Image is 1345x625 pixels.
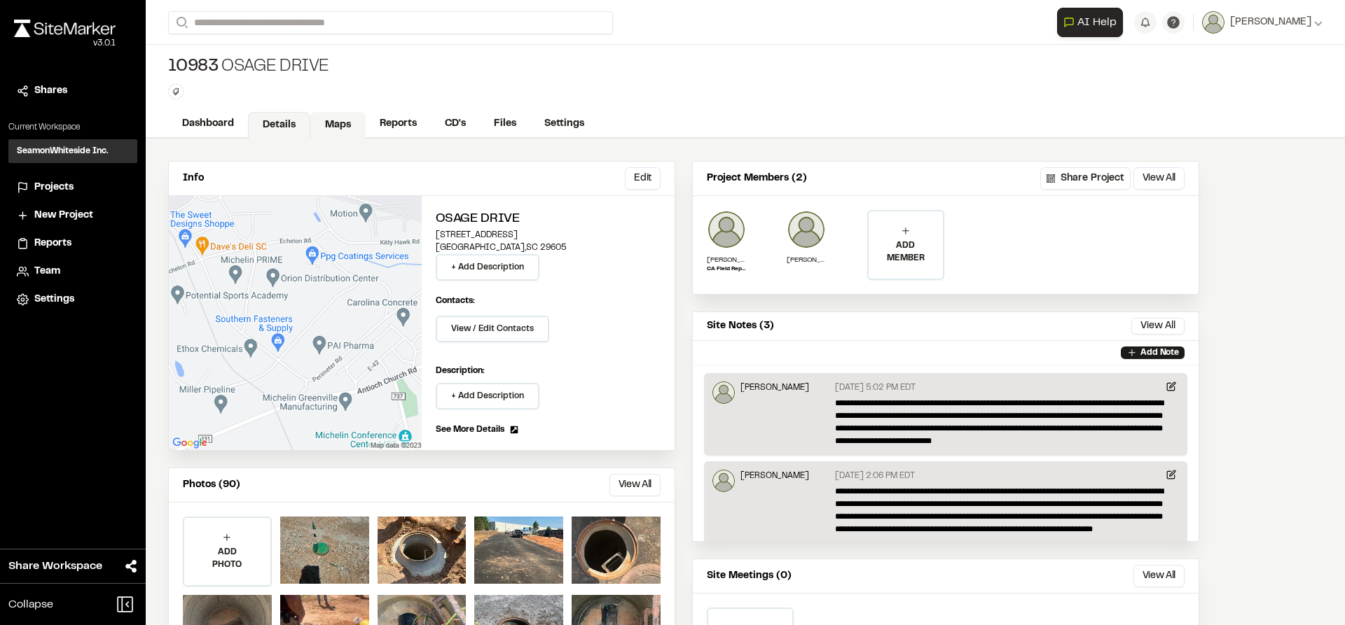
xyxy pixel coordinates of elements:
[707,171,807,186] p: Project Members (2)
[740,381,809,394] p: [PERSON_NAME]
[436,383,539,409] button: + Add Description
[1230,15,1311,30] span: [PERSON_NAME]
[707,255,746,265] p: [PERSON_NAME]
[168,56,329,78] div: Osage Drive
[712,470,735,492] img: Raphael Betit
[625,167,661,190] button: Edit
[1057,8,1129,37] div: Open AI Assistant
[1202,11,1225,34] img: User
[1077,14,1117,31] span: AI Help
[17,292,129,307] a: Settings
[17,83,129,99] a: Shares
[436,229,661,241] p: [STREET_ADDRESS]
[34,292,74,307] span: Settings
[34,236,71,251] span: Reports
[17,180,129,195] a: Projects
[1133,565,1185,587] button: View All
[436,254,539,281] button: + Add Description
[436,295,475,307] p: Contacts:
[183,171,204,186] p: Info
[707,210,746,249] img: Katlyn Thomasson
[1202,11,1323,34] button: [PERSON_NAME]
[835,381,916,394] p: [DATE] 5:02 PM EDT
[609,474,661,496] button: View All
[436,241,661,254] p: [GEOGRAPHIC_DATA] , SC 29605
[530,111,598,137] a: Settings
[8,596,53,613] span: Collapse
[1133,167,1185,190] button: View All
[707,318,774,334] p: Site Notes (3)
[8,558,102,575] span: Share Workspace
[707,265,746,274] p: CA Field Representative
[835,470,915,482] p: [DATE] 2:06 PM EDT
[787,210,826,249] img: Raphael Betit
[34,264,60,279] span: Team
[17,264,129,279] a: Team
[183,477,240,493] p: Photos (90)
[436,365,661,377] p: Description:
[17,236,129,251] a: Reports
[248,112,310,139] a: Details
[1131,318,1185,335] button: View All
[707,568,792,584] p: Site Meetings (0)
[787,255,826,265] p: [PERSON_NAME]
[168,84,184,99] button: Edit Tags
[17,208,129,223] a: New Project
[436,210,661,229] h2: Osage Drive
[34,83,67,99] span: Shares
[1140,346,1179,359] p: Add Note
[712,381,735,404] img: Raphael Betit
[436,423,504,436] span: See More Details
[34,180,74,195] span: Projects
[431,111,480,137] a: CD's
[869,239,943,265] p: ADD MEMBER
[366,111,431,137] a: Reports
[184,546,270,571] p: ADD PHOTO
[740,470,809,482] p: [PERSON_NAME]
[14,20,116,37] img: rebrand.png
[1040,167,1131,190] button: Share Project
[168,111,248,137] a: Dashboard
[34,208,93,223] span: New Project
[1057,8,1123,37] button: Open AI Assistant
[168,56,219,78] span: 10983
[14,37,116,50] div: Oh geez...please don't...
[480,111,530,137] a: Files
[310,112,366,139] a: Maps
[17,145,109,157] h3: SeamonWhiteside Inc.
[168,11,193,34] button: Search
[8,121,137,134] p: Current Workspace
[436,316,549,342] button: View / Edit Contacts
